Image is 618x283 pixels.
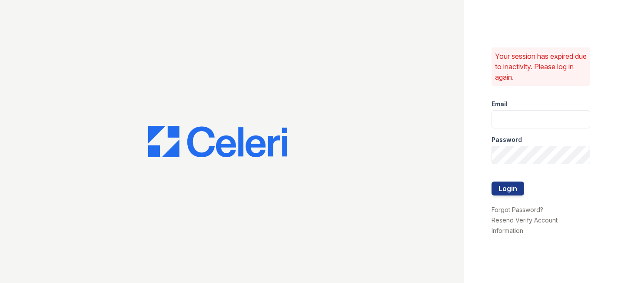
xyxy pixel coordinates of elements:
label: Password [492,135,522,144]
p: Your session has expired due to inactivity. Please log in again. [495,51,587,82]
img: CE_Logo_Blue-a8612792a0a2168367f1c8372b55b34899dd931a85d93a1a3d3e32e68fde9ad4.png [148,126,287,157]
label: Email [492,100,508,108]
button: Login [492,182,524,195]
a: Forgot Password? [492,206,543,213]
a: Resend Verify Account Information [492,216,558,234]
